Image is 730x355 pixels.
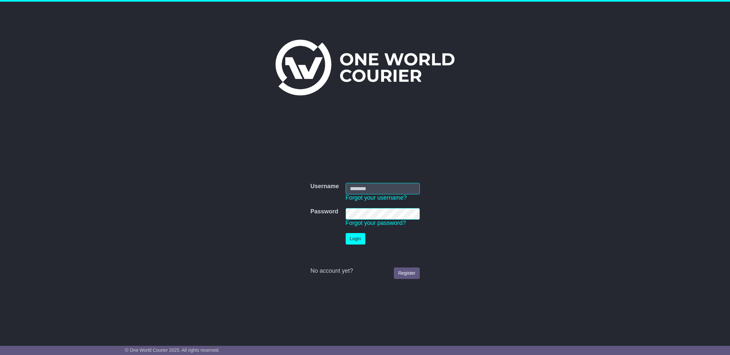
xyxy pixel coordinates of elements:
[394,267,419,279] a: Register
[346,233,365,245] button: Login
[346,194,407,201] a: Forgot your username?
[275,40,455,95] img: One World
[125,347,220,353] span: © One World Courier 2025. All rights reserved.
[310,208,338,215] label: Password
[310,183,339,190] label: Username
[310,267,419,275] div: No account yet?
[346,220,406,226] a: Forgot your password?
